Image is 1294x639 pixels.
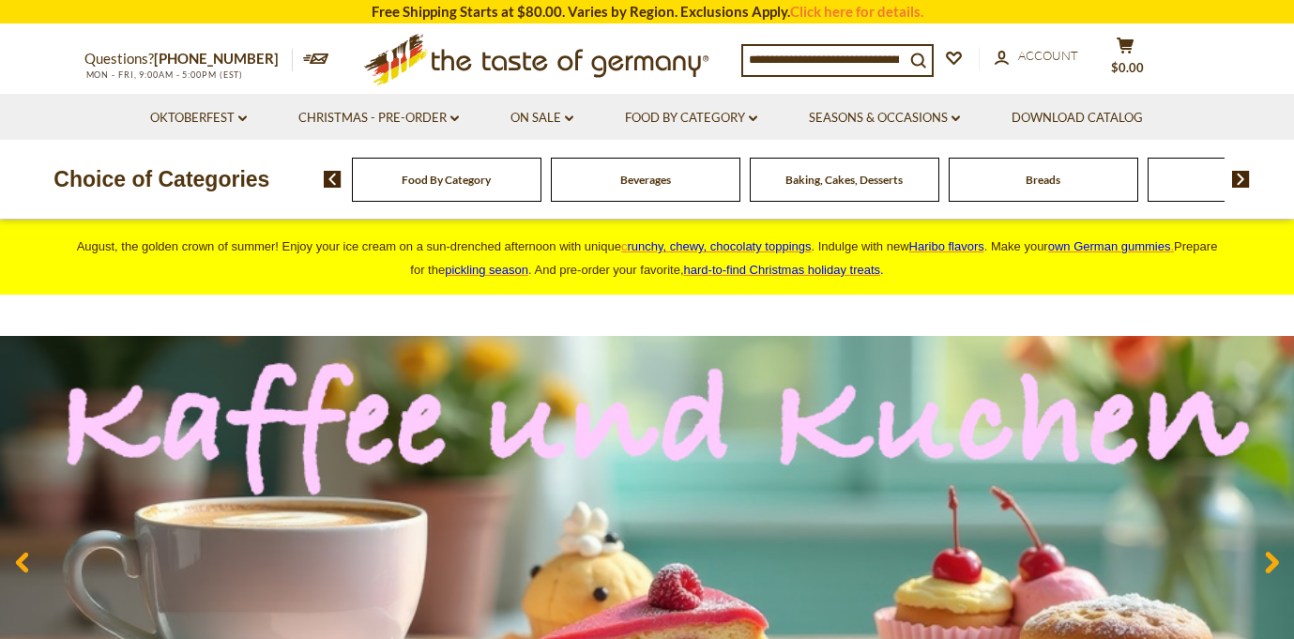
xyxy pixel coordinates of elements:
a: Seasons & Occasions [809,108,960,129]
a: Download Catalog [1012,108,1143,129]
p: Questions? [84,47,293,71]
a: hard-to-find Christmas holiday treats [684,263,881,277]
a: Food By Category [402,173,491,187]
img: previous arrow [324,171,342,188]
a: Food By Category [625,108,757,129]
a: Oktoberfest [150,108,247,129]
span: runchy, chewy, chocolaty toppings [627,239,811,253]
a: Click here for details. [790,3,923,20]
a: Beverages [620,173,671,187]
a: Haribo flavors [909,239,984,253]
span: Account [1018,48,1078,63]
span: $0.00 [1111,60,1144,75]
a: Breads [1026,173,1060,187]
a: pickling season [445,263,528,277]
img: next arrow [1232,171,1250,188]
span: . [684,263,884,277]
a: crunchy, chewy, chocolaty toppings [621,239,812,253]
button: $0.00 [1098,37,1154,84]
a: Christmas - PRE-ORDER [298,108,459,129]
a: own German gummies. [1048,239,1174,253]
a: Account [995,46,1078,67]
a: Baking, Cakes, Desserts [785,173,903,187]
a: [PHONE_NUMBER] [154,50,279,67]
a: On Sale [510,108,573,129]
span: August, the golden crown of summer! Enjoy your ice cream on a sun-drenched afternoon with unique ... [77,239,1218,277]
span: MON - FRI, 9:00AM - 5:00PM (EST) [84,69,244,80]
span: own German gummies [1048,239,1171,253]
